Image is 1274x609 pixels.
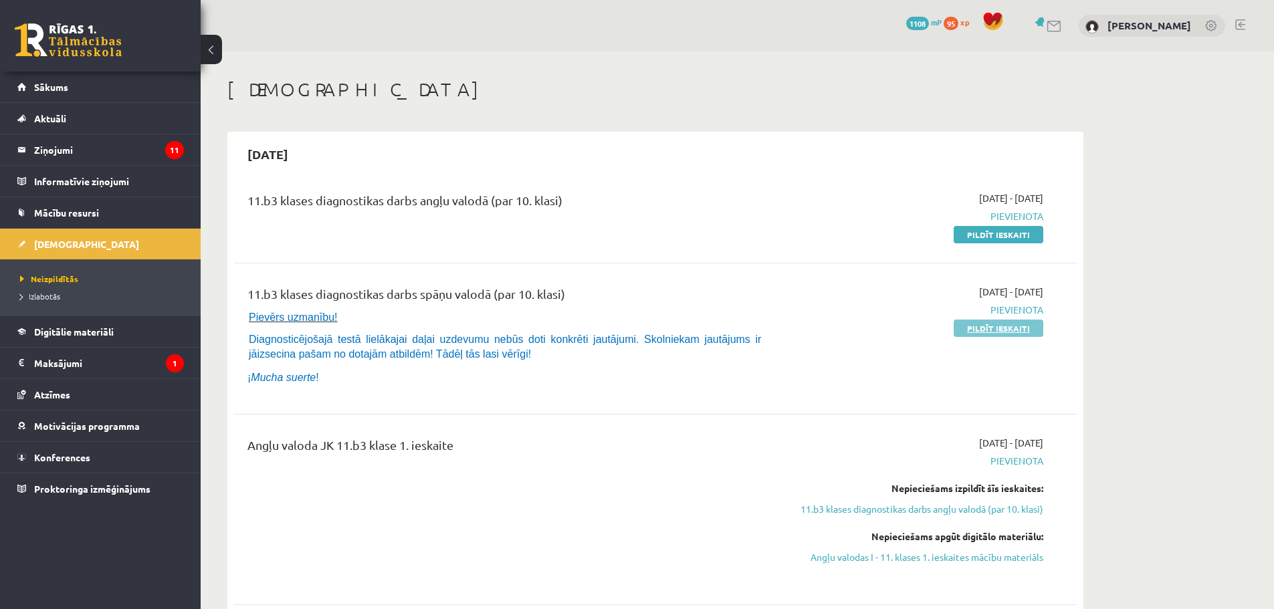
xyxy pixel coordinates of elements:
a: Pildīt ieskaiti [954,226,1043,243]
span: Digitālie materiāli [34,326,114,338]
a: Pildīt ieskaiti [954,320,1043,337]
span: 95 [944,17,958,30]
legend: Informatīvie ziņojumi [34,166,184,197]
a: Informatīvie ziņojumi [17,166,184,197]
span: [DATE] - [DATE] [979,436,1043,450]
span: xp [960,17,969,27]
a: Maksājumi1 [17,348,184,378]
i: 11 [165,141,184,159]
a: Konferences [17,442,184,473]
span: Proktoringa izmēģinājums [34,483,150,495]
legend: Ziņojumi [34,134,184,165]
a: Angļu valodas I - 11. klases 1. ieskaites mācību materiāls [791,550,1043,564]
a: Mācību resursi [17,197,184,228]
h2: [DATE] [234,138,302,170]
span: Konferences [34,451,90,463]
span: Motivācijas programma [34,420,140,432]
span: Sākums [34,81,68,93]
span: Pievienota [791,454,1043,468]
span: Pievienota [791,303,1043,317]
a: Sākums [17,72,184,102]
a: 95 xp [944,17,976,27]
span: Neizpildītās [20,273,78,284]
a: Neizpildītās [20,273,187,285]
a: Izlabotās [20,290,187,302]
span: [DATE] - [DATE] [979,191,1043,205]
a: [PERSON_NAME] [1107,19,1191,32]
span: [DEMOGRAPHIC_DATA] [34,238,139,250]
span: Atzīmes [34,388,70,400]
h1: [DEMOGRAPHIC_DATA] [227,78,1083,101]
span: Mācību resursi [34,207,99,219]
a: Aktuāli [17,103,184,134]
div: Angļu valoda JK 11.b3 klase 1. ieskaite [247,436,771,461]
div: Nepieciešams izpildīt šīs ieskaites: [791,481,1043,495]
i: 1 [166,354,184,372]
span: [DATE] - [DATE] [979,285,1043,299]
legend: Maksājumi [34,348,184,378]
span: Diagnosticējošajā testā lielākajai daļai uzdevumu nebūs doti konkrēti jautājumi. Skolniekam jautā... [249,334,761,360]
img: Nikola Pocjus [1085,20,1099,33]
a: [DEMOGRAPHIC_DATA] [17,229,184,259]
a: Proktoringa izmēģinājums [17,473,184,504]
span: mP [931,17,942,27]
div: 11.b3 klases diagnostikas darbs spāņu valodā (par 10. klasi) [247,285,771,310]
div: Nepieciešams apgūt digitālo materiālu: [791,529,1043,543]
a: Rīgas 1. Tālmācības vidusskola [15,23,122,57]
a: 11.b3 klases diagnostikas darbs angļu valodā (par 10. klasi) [791,502,1043,516]
span: 1108 [906,17,929,30]
a: Ziņojumi11 [17,134,184,165]
a: 1108 mP [906,17,942,27]
div: 11.b3 klases diagnostikas darbs angļu valodā (par 10. klasi) [247,191,771,216]
span: Izlabotās [20,291,60,301]
span: Pievienota [791,209,1043,223]
a: Digitālie materiāli [17,316,184,347]
a: Motivācijas programma [17,410,184,441]
a: Atzīmes [17,379,184,410]
span: ¡ ! [247,372,319,383]
i: Mucha suerte [251,372,316,383]
span: Pievērs uzmanību! [249,312,338,323]
span: Aktuāli [34,112,66,124]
